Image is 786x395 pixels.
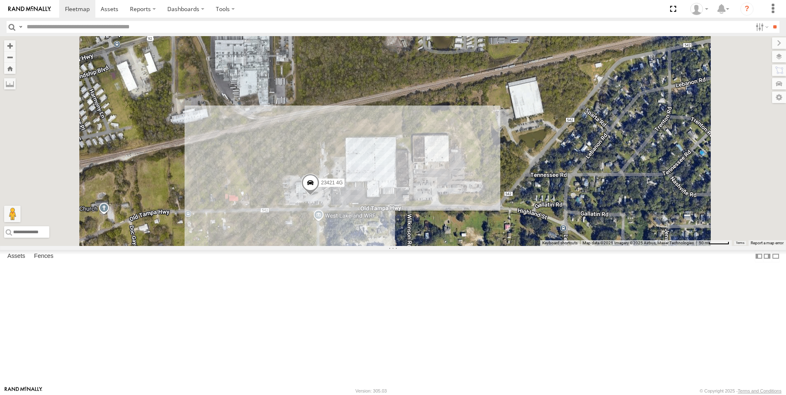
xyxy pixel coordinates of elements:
[687,3,711,15] div: Puma Singh
[3,250,29,262] label: Assets
[583,241,694,245] span: Map data ©2025 Imagery ©2025 Airbus, Maxar Technologies
[17,21,24,33] label: Search Query
[751,241,784,245] a: Report a map error
[542,240,578,246] button: Keyboard shortcuts
[30,250,58,262] label: Fences
[356,388,387,393] div: Version: 305.03
[4,78,16,90] label: Measure
[321,180,343,186] span: 23421 4G
[8,6,51,12] img: rand-logo.svg
[740,2,754,16] i: ?
[4,51,16,63] button: Zoom out
[4,206,21,222] button: Drag Pegman onto the map to open Street View
[752,21,770,33] label: Search Filter Options
[696,240,732,246] button: Map Scale: 50 m per 47 pixels
[755,250,763,262] label: Dock Summary Table to the Left
[763,250,771,262] label: Dock Summary Table to the Right
[772,250,780,262] label: Hide Summary Table
[738,388,781,393] a: Terms and Conditions
[4,40,16,51] button: Zoom in
[4,63,16,74] button: Zoom Home
[700,388,781,393] div: © Copyright 2025 -
[699,241,708,245] span: 50 m
[736,241,744,245] a: Terms
[5,387,42,395] a: Visit our Website
[772,92,786,103] label: Map Settings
